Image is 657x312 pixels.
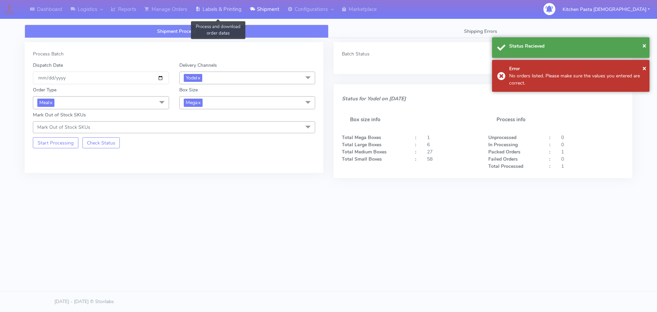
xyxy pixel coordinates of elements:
span: Shipment Process [157,28,196,35]
a: x [49,99,52,106]
strong: : [415,141,416,148]
button: Check Status [82,137,120,148]
label: Order Type [33,86,56,93]
div: 6 [422,141,483,148]
a: x [197,74,200,81]
i: Status for Yodel on [DATE] [342,95,406,102]
div: 58 [422,155,483,163]
strong: : [549,156,550,162]
span: × [642,63,646,73]
div: 1 [556,148,629,155]
strong: Total Small Boxes [342,156,382,162]
span: Shipping Errors [464,28,497,35]
div: 1 [556,163,629,170]
label: Dispatch Date [33,62,63,69]
strong: : [549,149,550,155]
a: x [197,99,201,106]
div: Status Recieved [509,42,645,50]
label: Box Size [179,86,198,93]
button: Close [642,40,646,51]
strong: Total Medium Boxes [342,149,387,155]
div: 27 [422,148,483,155]
h5: Process info [488,109,624,131]
button: Close [642,63,646,73]
strong: Packed Orders [488,149,520,155]
button: Kitchen Pasta [DEMOGRAPHIC_DATA] [557,2,655,16]
div: 1 [422,134,483,141]
span: Mega [184,99,203,107]
span: Yodel [184,74,202,82]
strong: : [549,134,550,141]
span: × [642,41,646,50]
div: Batch Status [342,50,624,58]
strong: : [549,141,550,148]
strong: Failed Orders [488,156,518,162]
label: Delivery Channels [179,62,217,69]
strong: : [549,163,550,170]
div: Process Batch [33,50,315,58]
strong: In Processing [488,141,518,148]
span: Mark Out of Stock SKUs [37,124,90,130]
ul: Tabs [25,25,632,38]
strong: Total Processed [488,163,523,170]
span: Meal [37,99,54,107]
div: Error [509,65,645,72]
div: 0 [556,141,629,148]
strong: Total Mega Boxes [342,134,381,141]
strong: : [415,134,416,141]
strong: Total Large Boxes [342,141,382,148]
strong: : [415,149,416,155]
strong: : [415,156,416,162]
label: Mark Out of Stock SKUs [33,111,86,118]
strong: Unprocessed [488,134,516,141]
div: 0 [556,134,629,141]
button: Start Processing [33,137,78,148]
h5: Box size info [342,109,478,131]
div: 0 [556,155,629,163]
div: No orders listed. Please make sure the values you entered are correct. [509,72,645,87]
